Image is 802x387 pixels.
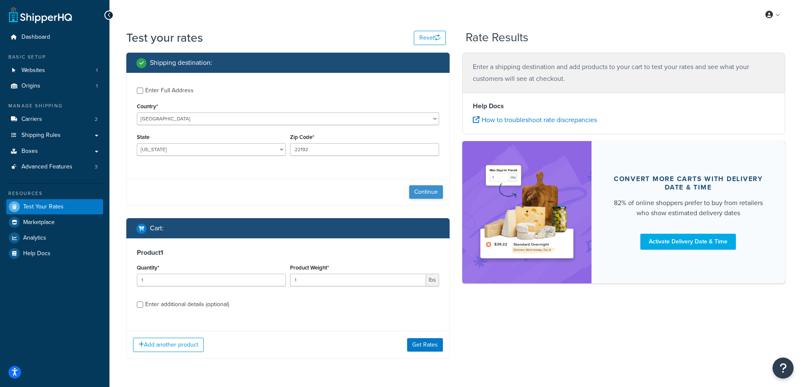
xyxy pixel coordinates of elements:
a: Activate Delivery Date & Time [640,234,736,250]
span: Origins [21,83,40,90]
input: 0.00 [290,274,426,286]
a: Help Docs [6,246,103,261]
label: Product Weight* [290,264,329,271]
li: Websites [6,63,103,78]
img: feature-image-ddt-36eae7f7280da8017bfb280eaccd9c446f90b1fe08728e4019434db127062ab4.png [475,154,579,271]
span: Websites [21,67,45,74]
li: Carriers [6,112,103,127]
label: State [137,134,149,140]
button: Reset [414,31,446,45]
input: Enter additional details (optional) [137,302,143,308]
span: Help Docs [23,250,51,257]
span: Carriers [21,116,42,123]
span: Shipping Rules [21,132,61,139]
input: 0 [137,274,286,286]
label: Country* [137,103,158,109]
div: Convert more carts with delivery date & time [612,175,765,192]
button: Get Rates [407,338,443,352]
a: Shipping Rules [6,128,103,143]
div: Enter Full Address [145,85,194,96]
span: Dashboard [21,34,50,41]
span: Boxes [21,148,38,155]
h2: Shipping destination : [150,59,212,67]
a: Origins1 [6,78,103,94]
span: 3 [95,163,98,171]
a: Boxes [6,144,103,159]
label: Quantity* [137,264,159,271]
div: Resources [6,190,103,197]
a: Analytics [6,230,103,246]
span: Analytics [23,235,46,242]
a: Dashboard [6,29,103,45]
h1: Test your rates [126,29,203,46]
h3: Product 1 [137,248,439,257]
p: Enter a shipping destination and add products to your cart to test your rates and see what your c... [473,61,775,85]
span: Marketplace [23,219,55,226]
div: Enter additional details (optional) [145,299,229,310]
span: 1 [96,67,98,74]
li: Origins [6,78,103,94]
a: Test Your Rates [6,199,103,214]
h2: Rate Results [466,31,528,44]
div: Manage Shipping [6,102,103,109]
a: Marketplace [6,215,103,230]
li: Advanced Features [6,159,103,175]
span: Advanced Features [21,163,72,171]
a: Advanced Features3 [6,159,103,175]
a: Carriers2 [6,112,103,127]
input: Enter Full Address [137,88,143,94]
button: Open Resource Center [773,358,794,379]
a: How to troubleshoot rate discrepancies [473,115,597,125]
a: Websites1 [6,63,103,78]
span: 1 [96,83,98,90]
button: Continue [409,185,443,199]
span: 2 [95,116,98,123]
label: Zip Code* [290,134,314,140]
span: lbs [426,274,439,286]
span: Test Your Rates [23,203,64,211]
h4: Help Docs [473,101,775,111]
div: 82% of online shoppers prefer to buy from retailers who show estimated delivery dates [612,198,765,218]
div: Basic Setup [6,53,103,61]
button: Add another product [133,338,204,352]
h2: Cart : [150,224,164,232]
